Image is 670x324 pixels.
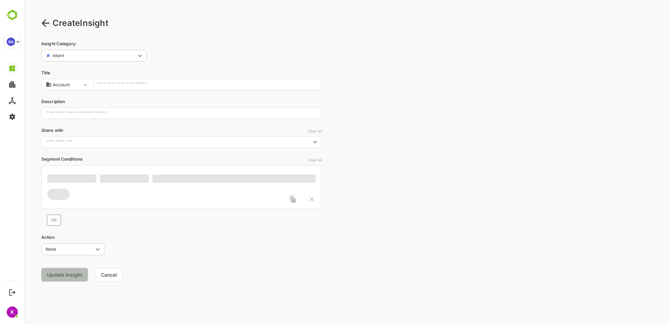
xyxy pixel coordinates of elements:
[7,306,18,318] div: K
[28,17,84,29] p: Create Insight
[7,38,15,46] div: 9A
[17,243,80,255] div: None
[4,8,21,22] img: BambooboxLogoMark.f1c84d78b4c51b1a7b5f700c9845e183.svg
[17,234,297,241] p: Action
[17,70,297,76] p: Title
[286,138,295,146] button: Open
[70,268,98,282] button: Cancel
[283,129,297,133] div: Clear All
[17,127,297,134] p: Share with
[283,158,297,162] div: Clear All
[7,288,17,297] button: Logout
[17,50,122,61] div: Intent
[17,41,297,47] p: Insight Category
[28,82,45,88] span: Account
[17,99,297,105] p: Description
[17,268,63,282] button: Update Insight
[17,156,297,162] p: Segment Conditions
